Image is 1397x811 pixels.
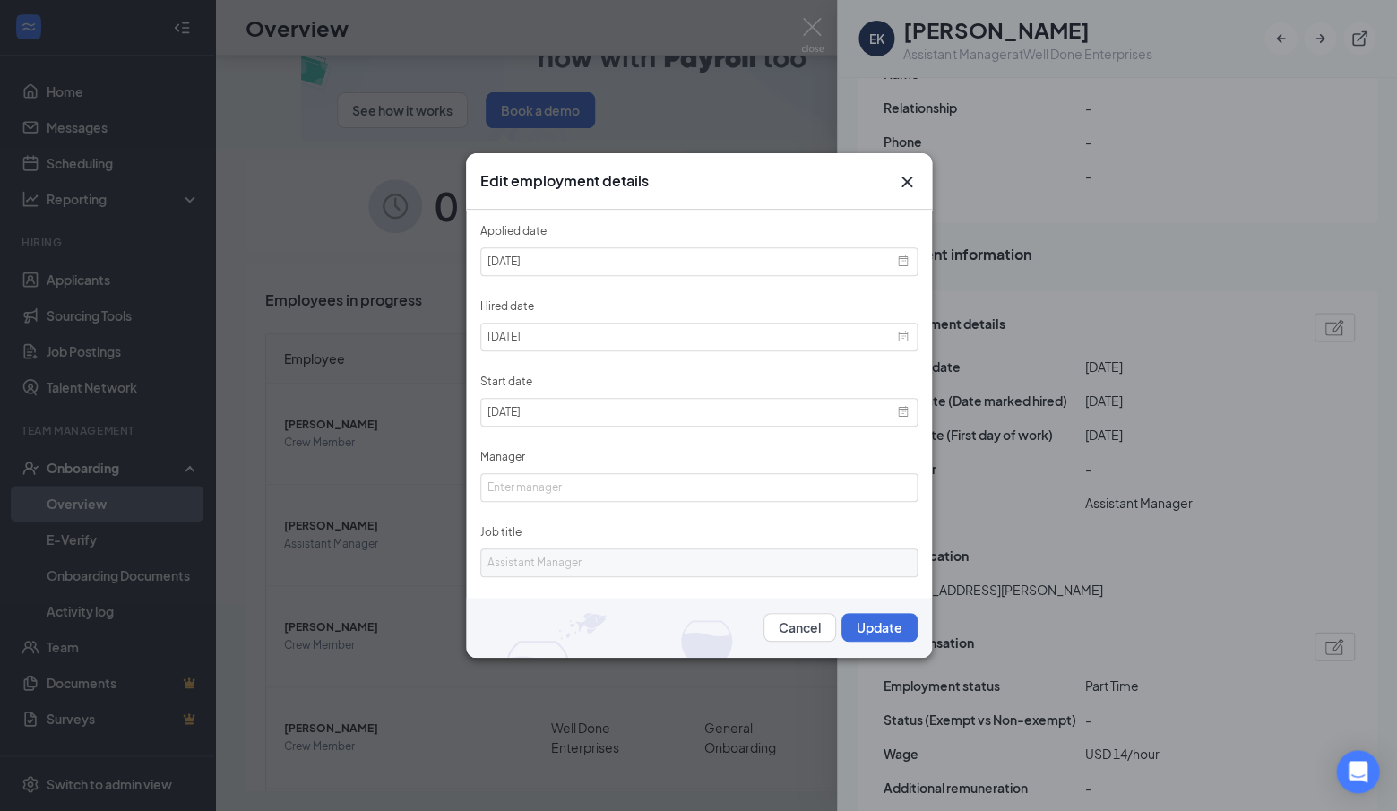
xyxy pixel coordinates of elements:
label: Job title [480,525,522,539]
input: Job title [480,548,918,577]
svg: Cross [896,171,918,193]
div: Open Intercom Messenger [1336,750,1379,793]
input: Manager [480,473,918,502]
label: Applied date [480,224,547,237]
button: Cancel [763,613,836,642]
button: Close [896,171,918,193]
input: Select date [480,398,918,427]
label: Start date [480,375,532,388]
h3: Edit employment details [480,171,649,191]
input: Select date [480,247,918,276]
button: Update [841,613,918,642]
label: Manager [480,450,525,463]
label: Hired date [480,299,534,313]
input: Select date [480,323,918,351]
